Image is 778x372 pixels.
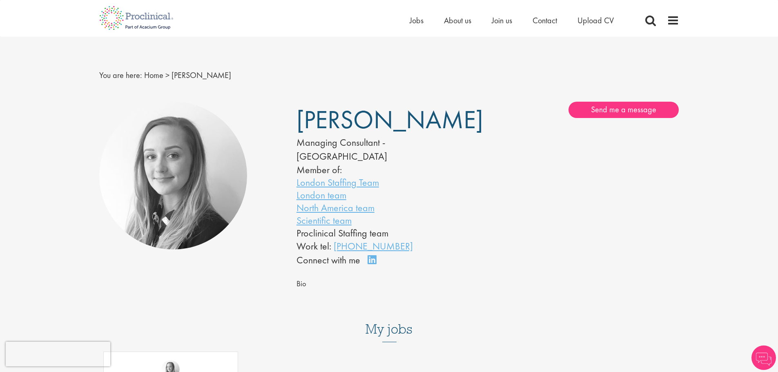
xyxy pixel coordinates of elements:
[492,15,512,26] a: Join us
[172,70,231,80] span: [PERSON_NAME]
[296,201,375,214] a: North America team
[99,70,142,80] span: You are here:
[577,15,614,26] a: Upload CV
[99,102,247,250] img: Sofia Amark
[296,227,463,239] li: Proclinical Staffing team
[410,15,424,26] a: Jobs
[334,240,413,252] a: [PHONE_NUMBER]
[751,345,776,370] img: Chatbot
[296,103,483,136] span: [PERSON_NAME]
[533,15,557,26] a: Contact
[6,342,110,366] iframe: reCAPTCHA
[296,136,463,164] div: Managing Consultant - [GEOGRAPHIC_DATA]
[296,189,346,201] a: London team
[296,279,306,289] span: Bio
[296,240,331,252] span: Work tel:
[165,70,169,80] span: >
[296,176,379,189] a: London Staffing Team
[296,214,352,227] a: Scientific team
[568,102,679,118] a: Send me a message
[99,322,679,336] h3: My jobs
[444,15,471,26] a: About us
[144,70,163,80] a: breadcrumb link
[296,163,342,176] label: Member of:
